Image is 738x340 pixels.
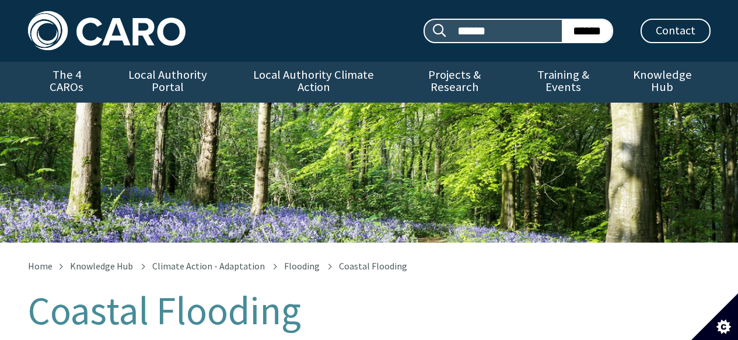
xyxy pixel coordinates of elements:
a: Flooding [284,260,320,272]
span: Coastal Flooding [339,260,407,272]
a: Climate Action - Adaptation [152,260,265,272]
a: Training & Events [512,62,614,103]
h1: Coastal Flooding [28,289,711,332]
a: Local Authority Climate Action [230,62,397,103]
a: Local Authority Portal [106,62,230,103]
a: Projects & Research [397,62,512,103]
a: Home [28,260,53,272]
a: Knowledge Hub [614,62,710,103]
a: The 4 CAROs [28,62,106,103]
a: Contact [641,19,711,43]
img: Caro logo [28,11,186,50]
a: Knowledge Hub [70,260,133,272]
button: Set cookie preferences [691,293,738,340]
